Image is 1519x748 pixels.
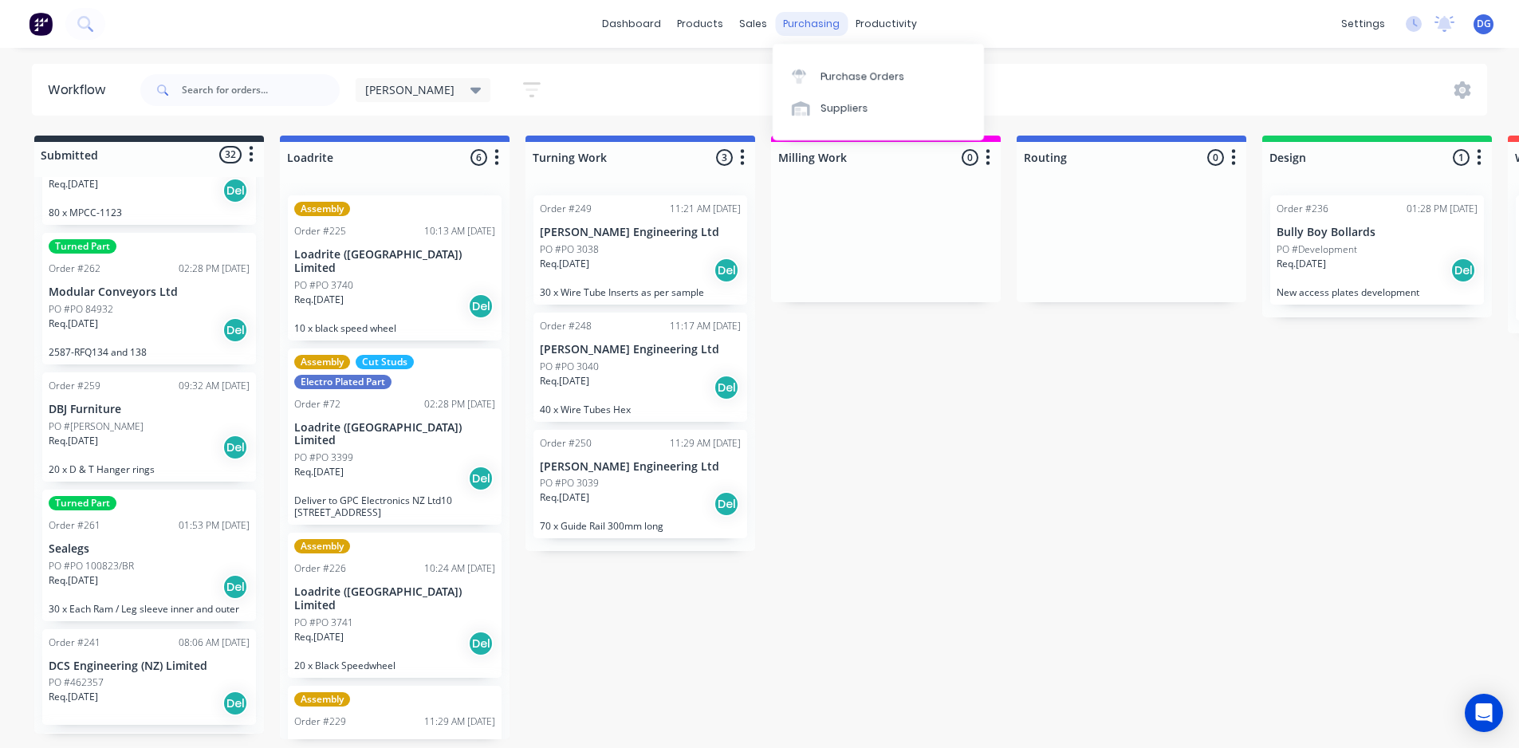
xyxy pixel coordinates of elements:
div: Suppliers [820,101,868,116]
div: Order #229 [294,715,346,729]
div: Del [468,631,494,656]
div: productivity [848,12,925,36]
div: 09:32 AM [DATE] [179,379,250,393]
p: [PERSON_NAME] Engineering Ltd [540,460,741,474]
div: Order #25011:29 AM [DATE][PERSON_NAME] Engineering LtdPO #PO 3039Req.[DATE]Del70 x Guide Rail 300... [533,430,747,539]
div: Del [468,466,494,491]
div: Order #261 [49,518,100,533]
div: Turned Part [49,239,116,254]
p: Bully Boy Bollards [1277,226,1478,239]
p: 30 x Wire Tube Inserts as per sample [540,286,741,298]
div: Turned PartOrder #26101:53 PM [DATE]SealegsPO #PO 100823/BRReq.[DATE]Del30 x Each Ram / Leg sleev... [42,490,256,621]
p: PO #PO 3741 [294,616,353,630]
p: Sealegs [49,542,250,556]
p: Req. [DATE] [49,573,98,588]
p: 70 x Guide Rail 300mm long [540,520,741,532]
div: Assembly [294,692,350,707]
p: Modular Conveyors Ltd [49,285,250,299]
div: 11:17 AM [DATE] [670,319,741,333]
div: 11:29 AM [DATE] [670,436,741,451]
div: Order #25909:32 AM [DATE]DBJ FurniturePO #[PERSON_NAME]Req.[DATE]Del20 x D & T Hanger rings [42,372,256,482]
div: Cut Studs [356,355,414,369]
input: Search for orders... [182,74,340,106]
p: Req. [DATE] [294,465,344,479]
div: Order #225 [294,224,346,238]
p: Req. [DATE] [294,293,344,307]
p: 10 x black speed wheel [294,322,495,334]
div: Assembly [294,539,350,553]
div: Order #248 [540,319,592,333]
p: 20 x Black Speedwheel [294,659,495,671]
div: Assembly [294,355,350,369]
div: 10:13 AM [DATE] [424,224,495,238]
p: Loadrite ([GEOGRAPHIC_DATA]) Limited [294,421,495,448]
p: Loadrite ([GEOGRAPHIC_DATA]) Limited [294,248,495,275]
div: 10:24 AM [DATE] [424,561,495,576]
div: Order #24811:17 AM [DATE][PERSON_NAME] Engineering LtdPO #PO 3040Req.[DATE]Del40 x Wire Tubes Hex [533,313,747,422]
div: products [669,12,731,36]
p: 30 x Each Ram / Leg sleeve inner and outer [49,603,250,615]
div: Del [222,317,248,343]
div: 01:28 PM [DATE] [1407,202,1478,216]
p: PO #PO 3399 [294,451,353,465]
div: 08:06 AM [DATE] [179,636,250,650]
p: [PERSON_NAME] Engineering Ltd [540,226,741,239]
div: Del [222,574,248,600]
div: Order #226 [294,561,346,576]
p: Req. [DATE] [540,257,589,271]
div: Del [1450,258,1476,283]
p: PO #462357 [49,675,104,690]
p: New access plates development [1277,286,1478,298]
div: Order #24108:06 AM [DATE]DCS Engineering (NZ) LimitedPO #462357Req.[DATE]Del [42,629,256,725]
div: Turned PartOrder #26202:28 PM [DATE]Modular Conveyors LtdPO #PO 84932Req.[DATE]Del2587-RFQ134 and... [42,233,256,364]
span: DG [1477,17,1491,31]
p: PO #PO 84932 [49,302,113,317]
div: Order #23601:28 PM [DATE]Bully Boy BollardsPO #DevelopmentReq.[DATE]DelNew access plates development [1270,195,1484,305]
p: Req. [DATE] [540,374,589,388]
div: Order #250 [540,436,592,451]
p: 20 x D & T Hanger rings [49,463,250,475]
div: 11:29 AM [DATE] [424,715,495,729]
p: PO #PO 3740 [294,278,353,293]
div: settings [1333,12,1393,36]
p: 80 x MPCC-1123 [49,207,250,218]
div: Order #72 [294,397,340,411]
div: Del [468,293,494,319]
p: PO #PO 100823/BR [49,559,134,573]
div: Order #241 [49,636,100,650]
a: Suppliers [773,93,984,124]
div: AssemblyOrder #22510:13 AM [DATE]Loadrite ([GEOGRAPHIC_DATA]) LimitedPO #PO 3740Req.[DATE]Del10 x... [288,195,502,341]
div: sales [731,12,775,36]
div: AssemblyCut StudsElectro Plated PartOrder #7202:28 PM [DATE]Loadrite ([GEOGRAPHIC_DATA]) LimitedP... [288,348,502,526]
div: 02:28 PM [DATE] [179,262,250,276]
p: Req. [DATE] [49,434,98,448]
div: purchasing [775,12,848,36]
div: Del [714,491,739,517]
img: Factory [29,12,53,36]
div: Order #24911:21 AM [DATE][PERSON_NAME] Engineering LtdPO #PO 3038Req.[DATE]Del30 x Wire Tube Inse... [533,195,747,305]
p: PO #Development [1277,242,1357,257]
p: Req. [DATE] [49,177,98,191]
div: Electro Plated Part [294,375,392,389]
div: AssemblyOrder #22610:24 AM [DATE]Loadrite ([GEOGRAPHIC_DATA]) LimitedPO #PO 3741Req.[DATE]Del20 x... [288,533,502,678]
p: DBJ Furniture [49,403,250,416]
div: Order #236 [1277,202,1328,216]
div: Order #259 [49,379,100,393]
a: Purchase Orders [773,60,984,92]
p: Req. [DATE] [294,630,344,644]
div: Order #262 [49,262,100,276]
p: PO #PO 3039 [540,476,599,490]
div: Workflow [48,81,113,100]
p: 40 x Wire Tubes Hex [540,404,741,415]
p: PO #[PERSON_NAME] [49,419,144,434]
p: Req. [DATE] [49,317,98,331]
div: Del [222,435,248,460]
div: Del [222,178,248,203]
div: 02:28 PM [DATE] [424,397,495,411]
p: Req. [DATE] [49,690,98,704]
div: Order #249 [540,202,592,216]
div: Open Intercom Messenger [1465,694,1503,732]
p: [PERSON_NAME] Engineering Ltd [540,343,741,356]
div: Assembly [294,202,350,216]
p: Loadrite ([GEOGRAPHIC_DATA]) Limited [294,585,495,612]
